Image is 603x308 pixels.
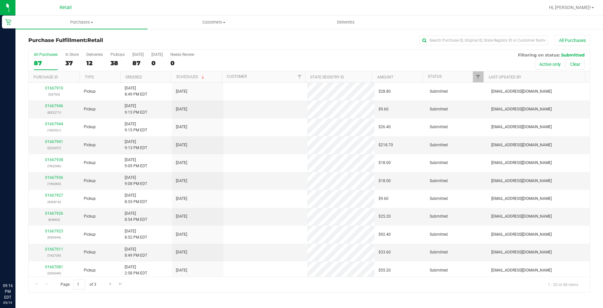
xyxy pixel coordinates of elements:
div: 12 [86,59,103,67]
span: [DATE] [176,231,187,238]
span: [DATE] 9:08 PM EDT [125,175,147,187]
div: [DATE] [151,52,163,57]
span: Retail [60,5,72,10]
a: 01667944 [45,122,63,126]
span: Submitted [430,213,448,220]
span: [EMAIL_ADDRESS][DOMAIN_NAME] [491,267,552,273]
span: [DATE] 8:52 PM EDT [125,228,147,241]
a: Scheduled [176,75,206,79]
a: Last Updated By [489,75,521,79]
span: [DATE] [176,160,187,166]
a: Purchase ID [33,75,58,79]
button: Clear [566,59,585,70]
p: (950444) [33,234,76,241]
span: Submitted [430,124,448,130]
span: [EMAIL_ADDRESS][DOMAIN_NAME] [491,88,552,95]
span: Retail [87,37,103,43]
a: State Registry ID [310,75,344,79]
span: [DATE] [176,124,187,130]
a: 01667911 [45,247,63,252]
span: [DATE] [176,178,187,184]
span: Pickup [84,88,96,95]
a: 01667941 [45,139,63,144]
span: [EMAIL_ADDRESS][DOMAIN_NAME] [491,213,552,220]
span: [DATE] [176,142,187,148]
button: All Purchases [555,35,590,46]
p: (53793) [33,91,76,98]
div: 87 [132,59,144,67]
span: Submitted [430,249,448,255]
p: (832271) [33,109,76,116]
span: $25.20 [378,213,391,220]
span: Page of 3 [55,280,101,290]
span: $33.60 [378,249,391,255]
div: [DATE] [132,52,144,57]
input: Search Purchase ID, Original ID, State Registry ID or Customer Name... [419,36,548,45]
span: [DATE] [176,213,187,220]
span: [DATE] 9:13 PM EDT [125,139,147,151]
span: Submitted [430,178,448,184]
span: [DATE] 8:54 PM EDT [125,210,147,223]
span: [EMAIL_ADDRESS][DOMAIN_NAME] [491,160,552,166]
a: Go to the last page [116,280,125,288]
a: Customer [227,74,247,79]
p: 09/19 [3,300,13,305]
a: Deliveries [280,15,412,29]
span: [DATE] 8:55 PM EDT [125,192,147,205]
a: Customers [148,15,280,29]
div: PickUps [110,52,125,57]
span: Pickup [84,213,96,220]
span: $55.20 [378,267,391,273]
p: (182531) [33,127,76,133]
span: $18.00 [378,178,391,184]
div: 38 [110,59,125,67]
a: 01667938 [45,158,63,162]
span: Pickup [84,124,96,130]
a: 01667910 [45,86,63,90]
span: [DATE] 8:49 PM EDT [125,85,147,98]
span: Purchases [15,19,148,25]
span: Pickup [84,178,96,184]
p: (196360) [33,181,76,187]
span: Deliveries [328,19,363,25]
p: (206340) [33,270,76,276]
div: 87 [34,59,58,67]
a: 01667927 [45,193,63,198]
span: Pickup [84,106,96,112]
span: [EMAIL_ADDRESS][DOMAIN_NAME] [491,249,552,255]
span: [DATE] 8:49 PM EDT [125,246,147,259]
span: [DATE] [176,249,187,255]
span: [DATE] 9:09 PM EDT [125,157,147,169]
div: 0 [170,59,194,67]
p: (522057) [33,145,76,151]
span: Hi, [PERSON_NAME]! [549,5,591,10]
span: [DATE] [176,267,187,273]
span: $218.70 [378,142,393,148]
a: Filter [473,71,483,82]
a: 01667926 [45,211,63,216]
span: [DATE] [176,106,187,112]
span: Pickup [84,249,96,255]
span: 1 - 20 of 48 items [543,280,583,289]
span: Submitted [561,52,585,57]
p: (63663) [33,217,76,223]
span: Pickup [84,142,96,148]
span: [DATE] 2:58 PM EDT [125,264,147,276]
a: Go to the next page [106,280,115,288]
span: Pickup [84,267,96,273]
span: [EMAIL_ADDRESS][DOMAIN_NAME] [491,124,552,130]
span: [EMAIL_ADDRESS][DOMAIN_NAME] [491,231,552,238]
h3: Purchase Fulfillment: [28,37,215,43]
span: [EMAIL_ADDRESS][DOMAIN_NAME] [491,196,552,202]
a: Amount [377,75,393,79]
span: Submitted [430,88,448,95]
input: 1 [74,280,85,290]
span: $92.40 [378,231,391,238]
span: [DATE] 9:15 PM EDT [125,103,147,115]
span: [DATE] 9:15 PM EDT [125,121,147,133]
div: 0 [151,59,163,67]
a: 01667936 [45,175,63,180]
a: 01667923 [45,229,63,233]
p: (782296) [33,163,76,169]
a: 01667946 [45,104,63,108]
